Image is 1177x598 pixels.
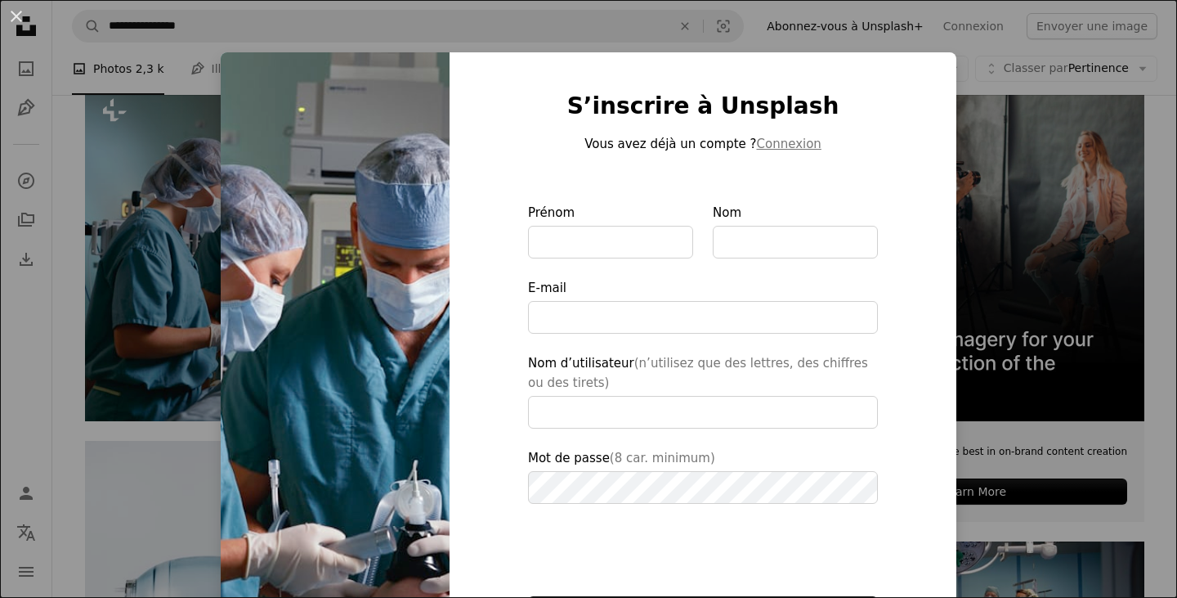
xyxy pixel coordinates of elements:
[610,451,715,465] span: (8 car. minimum)
[528,92,878,121] h1: S’inscrire à Unsplash
[528,278,878,334] label: E-mail
[528,353,878,429] label: Nom d’utilisateur
[713,203,878,259] label: Nom
[528,356,868,390] span: (n’utilisez que des lettres, des chiffres ou des tirets)
[528,448,878,504] label: Mot de passe
[528,471,878,504] input: Mot de passe(8 car. minimum)
[528,203,693,259] label: Prénom
[528,134,878,154] p: Vous avez déjà un compte ?
[528,301,878,334] input: E-mail
[528,396,878,429] input: Nom d’utilisateur(n’utilisez que des lettres, des chiffres ou des tirets)
[713,226,878,259] input: Nom
[757,134,821,154] button: Connexion
[528,226,693,259] input: Prénom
